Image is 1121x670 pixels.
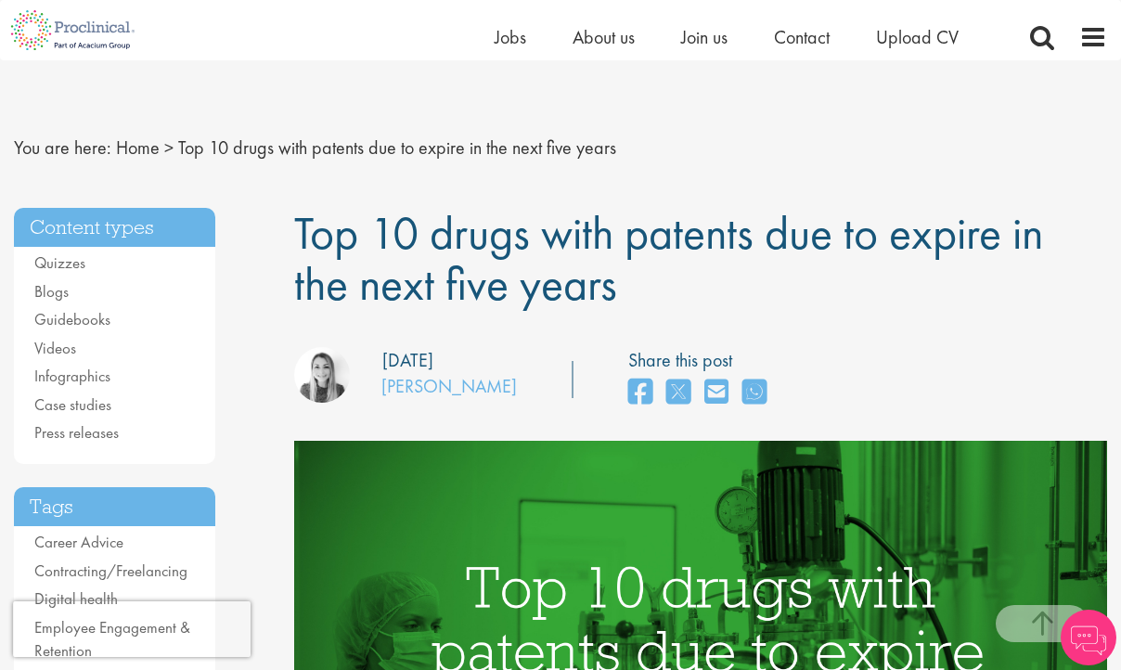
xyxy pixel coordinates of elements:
a: Digital health [34,588,118,609]
a: Jobs [495,25,526,49]
span: > [164,135,174,160]
a: [PERSON_NAME] [381,374,517,398]
a: Contracting/Freelancing [34,560,187,581]
img: Hannah Burke [294,347,350,403]
a: Blogs [34,281,69,302]
a: share on email [704,373,728,413]
a: Quizzes [34,252,85,273]
a: Join us [681,25,728,49]
a: Career Advice [34,532,123,552]
h3: Tags [14,487,215,527]
div: [DATE] [382,347,433,374]
a: Guidebooks [34,309,110,329]
iframe: reCAPTCHA [13,601,251,657]
span: Top 10 drugs with patents due to expire in the next five years [294,203,1043,314]
a: share on whats app [742,373,767,413]
span: Top 10 drugs with patents due to expire in the next five years [178,135,616,160]
h3: Content types [14,208,215,248]
a: share on twitter [666,373,690,413]
a: Press releases [34,422,119,443]
a: About us [573,25,635,49]
img: Chatbot [1061,610,1116,665]
a: Infographics [34,366,110,386]
a: share on facebook [628,373,652,413]
a: Contact [774,25,830,49]
a: Case studies [34,394,111,415]
span: You are here: [14,135,111,160]
label: Share this post [628,347,776,374]
a: breadcrumb link [116,135,160,160]
a: Videos [34,338,76,358]
a: Upload CV [876,25,959,49]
